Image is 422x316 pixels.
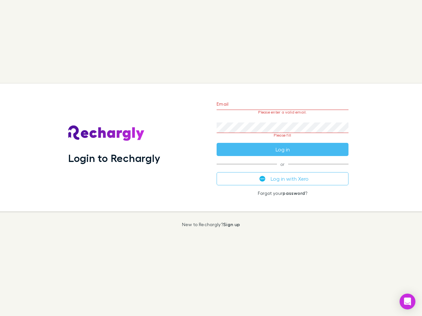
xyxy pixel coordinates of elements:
p: Please enter a valid email. [217,110,348,115]
p: Please fill [217,133,348,138]
p: New to Rechargly? [182,222,240,227]
div: Open Intercom Messenger [400,294,415,309]
h1: Login to Rechargly [68,152,160,164]
p: Forgot your ? [217,191,348,196]
img: Rechargly's Logo [68,125,145,141]
img: Xero's logo [259,176,265,182]
a: Sign up [223,222,240,227]
a: password [283,190,305,196]
button: Log in with Xero [217,172,348,185]
button: Log in [217,143,348,156]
